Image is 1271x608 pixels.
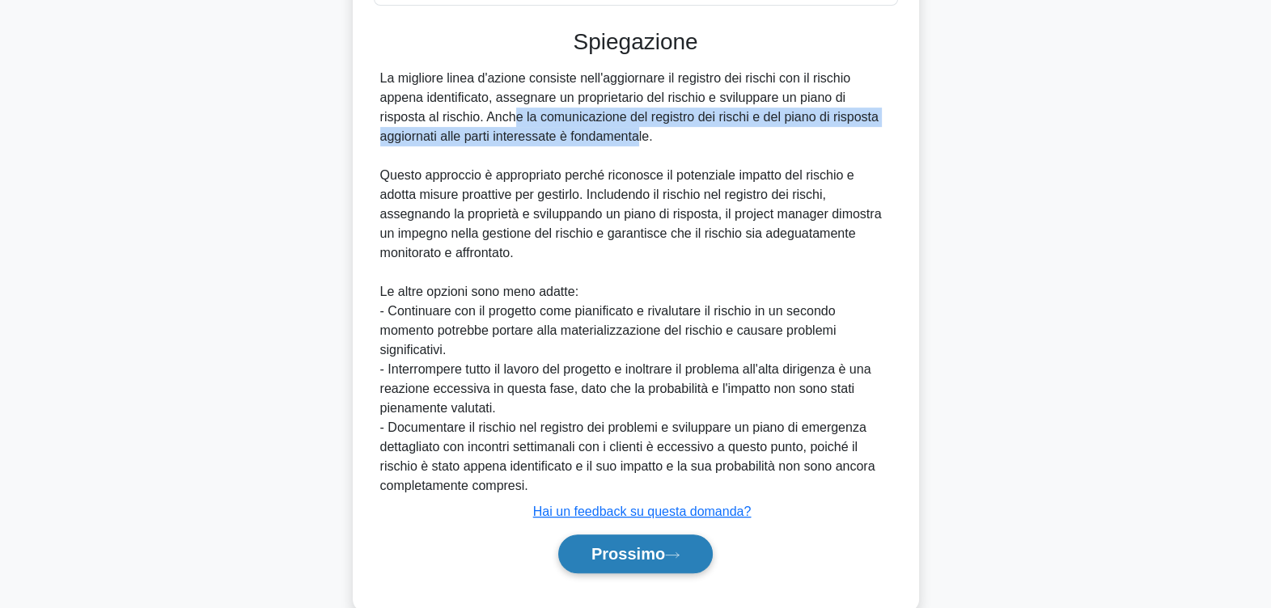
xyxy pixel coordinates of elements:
button: Prossimo [558,534,713,573]
div: La migliore linea d'azione consiste nell'aggiornare il registro dei rischi con il rischio appena ... [380,69,892,496]
a: Hai un feedback su questa domanda? [533,505,752,518]
font: Prossimo [591,545,665,563]
h3: Spiegazione [383,28,888,56]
